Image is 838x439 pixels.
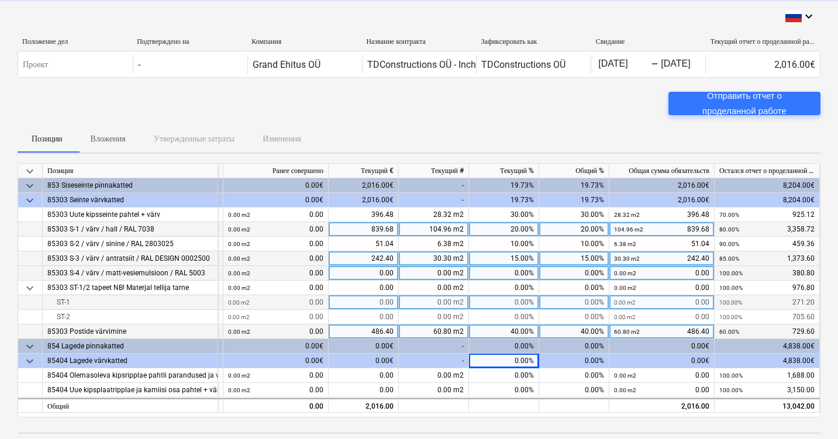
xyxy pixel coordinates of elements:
div: 8,204.00€ [715,178,820,193]
small: 30.30 m2 [614,255,640,262]
div: 0.00 m2 [399,383,469,397]
span: keyboard_arrow_down [23,179,37,193]
div: 0.00 [228,324,323,339]
div: 15.00% [539,251,609,266]
small: 0.00 m2 [614,299,636,306]
div: 0.00€ [223,354,329,368]
small: 60.80 m2 [614,329,640,335]
div: 0.00 [614,383,709,397]
div: 85303 ST-1/2 tapeet NB! Materjal tellija tarne [47,281,213,295]
div: - [138,59,140,70]
div: 0.00% [539,354,609,368]
div: - [651,61,658,68]
div: 0.00 [329,368,399,383]
div: 0.00 m2 [399,281,469,295]
div: Подтверждено на [137,37,242,46]
div: Положение дел [22,37,127,46]
div: 0.00€ [609,339,715,354]
small: 0.00 m2 [614,372,636,379]
div: 0.00% [469,368,539,383]
div: 853 Siseseinte pinnakatted [47,178,213,193]
div: 40.00% [539,324,609,339]
button: Отправить отчет о проделанной работе [668,92,820,115]
input: Дата окончания [658,56,713,72]
div: 0.00€ [223,193,329,208]
div: 6.38 m2 [399,237,469,251]
div: 19.73% [469,178,539,193]
div: Текущий отчет о проделанной работе [711,37,816,46]
div: 85303 Seinte värvkatted [47,193,213,208]
div: 19.73% [469,193,539,208]
div: 0.00€ [609,354,715,368]
div: 486.40 [329,324,399,339]
div: 0.00 [614,281,709,295]
div: 486.40 [614,324,709,339]
div: 30.30 m2 [399,251,469,266]
span: keyboard_arrow_down [23,281,37,295]
div: 51.04 [614,237,709,251]
small: 0.00 m2 [228,387,250,393]
div: 0.00 m2 [399,295,469,310]
div: 0.00 [228,399,323,414]
div: 15.00% [469,251,539,266]
small: 100.00% [719,314,742,320]
small: 70.00% [719,212,739,218]
div: 0.00 [329,266,399,281]
div: 0.00 [228,368,323,383]
div: 3,358.72 [719,222,815,237]
div: ST-1 [47,295,213,310]
div: - [399,339,469,354]
div: Позиция [43,164,218,178]
div: 10.00% [539,237,609,251]
div: 85303 S-2 / värv / sinine / RAL 2803025 [47,237,213,251]
small: 0.00 m2 [228,255,250,262]
div: 0.00 [228,251,323,266]
div: 242.40 [614,251,709,266]
div: 0.00 [614,266,709,281]
div: Grand Ehitus OÜ [253,59,320,70]
div: 19.73% [539,193,609,208]
small: 0.00 m2 [614,285,636,291]
small: 0.00 m2 [228,299,250,306]
small: 100.00% [719,270,743,276]
small: 0.00 m2 [228,270,250,276]
div: 2,016.00€ [329,193,399,208]
p: Вложения [91,133,126,145]
div: 0.00€ [223,339,329,354]
small: 0.00 m2 [614,270,636,276]
small: 0.00 m2 [228,285,250,291]
span: keyboard_arrow_down [23,340,37,354]
div: 0.00 [329,383,399,397]
div: 976.80 [719,281,815,295]
div: - [399,178,469,193]
div: 0.00 m2 [399,266,469,281]
div: Свидание [596,37,701,46]
div: 705.60 [719,310,815,324]
span: keyboard_arrow_down [23,193,37,208]
div: 0.00% [539,339,609,354]
small: 100.00% [719,299,742,306]
span: keyboard_arrow_down [23,354,37,368]
div: 8,204.00€ [715,193,820,208]
div: 854 Lagede pinnakatted [47,339,213,354]
div: 0.00% [539,368,609,383]
div: 30.00% [469,208,539,222]
small: 0.00 m2 [228,314,250,320]
div: 0.00€ [223,178,329,193]
small: 85.00% [719,255,739,262]
div: 51.04 [329,237,399,251]
div: TDConstructions OÜ [481,59,565,70]
div: 28.32 m2 [399,208,469,222]
div: 20.00% [539,222,609,237]
small: 0.00 m2 [228,226,250,233]
div: 2,016.00 [609,398,715,413]
small: 60.00% [719,329,739,335]
div: Компания [251,37,357,46]
div: Название контракта [366,37,471,46]
div: 0.00 m2 [399,310,469,324]
p: Позиции [32,133,63,145]
small: 100.00% [719,285,743,291]
div: Текущий # [399,164,469,178]
div: Зафиксировать как [481,37,587,46]
small: 100.00% [719,372,743,379]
